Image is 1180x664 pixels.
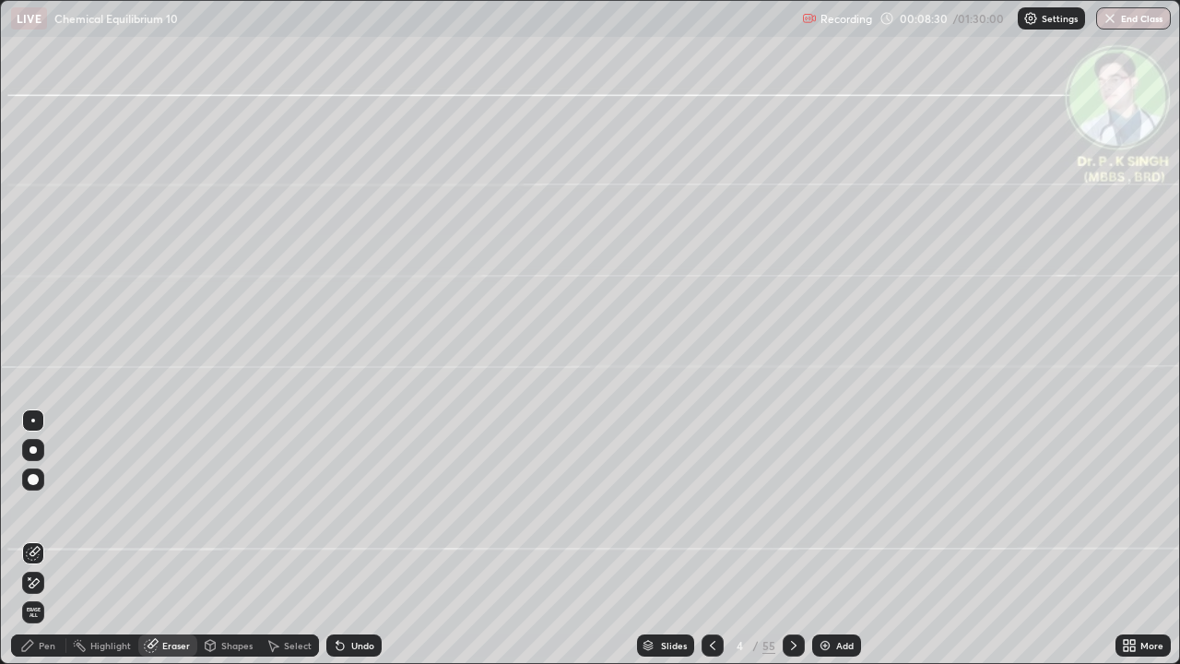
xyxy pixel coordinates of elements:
[284,641,312,650] div: Select
[1096,7,1171,30] button: End Class
[818,638,832,653] img: add-slide-button
[1140,641,1163,650] div: More
[351,641,374,650] div: Undo
[17,11,41,26] p: LIVE
[753,640,759,651] div: /
[731,640,749,651] div: 4
[162,641,190,650] div: Eraser
[1103,11,1117,26] img: end-class-cross
[23,607,43,618] span: Erase all
[90,641,131,650] div: Highlight
[54,11,178,26] p: Chemical Equilibrium 10
[802,11,817,26] img: recording.375f2c34.svg
[221,641,253,650] div: Shapes
[1042,14,1078,23] p: Settings
[762,637,775,654] div: 55
[820,12,872,26] p: Recording
[1023,11,1038,26] img: class-settings-icons
[39,641,55,650] div: Pen
[661,641,687,650] div: Slides
[836,641,854,650] div: Add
